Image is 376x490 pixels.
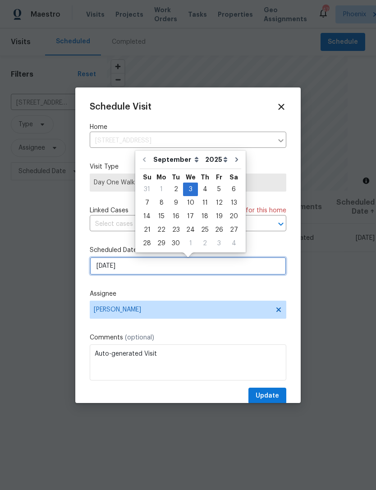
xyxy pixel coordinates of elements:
div: Fri Sep 26 2025 [212,223,226,237]
input: Select cases [90,217,261,231]
button: Update [248,388,286,404]
div: 3 [212,237,226,250]
label: Home [90,123,286,132]
div: 5 [212,183,226,196]
select: Year [203,153,230,166]
div: 20 [226,210,241,223]
div: Sun Sep 07 2025 [140,196,154,210]
div: Sun Sep 14 2025 [140,210,154,223]
span: (optional) [125,334,154,341]
div: 9 [169,197,183,209]
span: Update [256,390,279,402]
div: 27 [226,224,241,236]
div: Sun Aug 31 2025 [140,183,154,196]
div: Wed Sep 10 2025 [183,196,198,210]
div: 29 [154,237,169,250]
label: Visit Type [90,162,286,171]
textarea: Auto-generated Visit [90,344,286,380]
div: 3 [183,183,198,196]
div: Thu Sep 18 2025 [198,210,212,223]
div: 10 [183,197,198,209]
div: Sat Sep 20 2025 [226,210,241,223]
div: 8 [154,197,169,209]
div: 23 [169,224,183,236]
span: Close [276,102,286,112]
button: Open [275,218,287,230]
label: Scheduled Date [90,246,286,255]
div: Sat Oct 04 2025 [226,237,241,250]
div: 19 [212,210,226,223]
div: Thu Oct 02 2025 [198,237,212,250]
select: Month [151,153,203,166]
input: Enter in an address [90,134,273,148]
div: Thu Sep 25 2025 [198,223,212,237]
div: Fri Sep 19 2025 [212,210,226,223]
div: Tue Sep 09 2025 [169,196,183,210]
div: 15 [154,210,169,223]
div: 7 [140,197,154,209]
div: 17 [183,210,198,223]
div: Thu Sep 04 2025 [198,183,212,196]
div: 22 [154,224,169,236]
div: Wed Oct 01 2025 [183,237,198,250]
div: Sat Sep 27 2025 [226,223,241,237]
div: 25 [198,224,212,236]
div: Mon Sep 08 2025 [154,196,169,210]
div: 6 [226,183,241,196]
div: 14 [140,210,154,223]
button: Go to next month [230,151,243,169]
div: 13 [226,197,241,209]
div: 11 [198,197,212,209]
div: Mon Sep 15 2025 [154,210,169,223]
abbr: Friday [216,174,222,180]
span: [PERSON_NAME] [94,306,271,313]
abbr: Saturday [229,174,238,180]
button: Go to previous month [138,151,151,169]
abbr: Wednesday [186,174,196,180]
div: Sat Sep 13 2025 [226,196,241,210]
div: 18 [198,210,212,223]
input: M/D/YYYY [90,257,286,275]
div: 2 [169,183,183,196]
div: Wed Sep 17 2025 [183,210,198,223]
div: 31 [140,183,154,196]
div: Tue Sep 02 2025 [169,183,183,196]
div: 28 [140,237,154,250]
div: Fri Oct 03 2025 [212,237,226,250]
div: Fri Sep 12 2025 [212,196,226,210]
label: Assignee [90,289,286,298]
abbr: Monday [156,174,166,180]
div: 26 [212,224,226,236]
span: Linked Cases [90,206,128,215]
div: 2 [198,237,212,250]
div: Tue Sep 23 2025 [169,223,183,237]
div: Fri Sep 05 2025 [212,183,226,196]
div: Tue Sep 30 2025 [169,237,183,250]
div: Sat Sep 06 2025 [226,183,241,196]
abbr: Thursday [201,174,209,180]
abbr: Tuesday [172,174,180,180]
div: Wed Sep 24 2025 [183,223,198,237]
div: Mon Sep 22 2025 [154,223,169,237]
label: Comments [90,333,286,342]
div: Thu Sep 11 2025 [198,196,212,210]
div: Sun Sep 21 2025 [140,223,154,237]
abbr: Sunday [143,174,151,180]
div: Sun Sep 28 2025 [140,237,154,250]
div: 1 [183,237,198,250]
div: 4 [198,183,212,196]
div: 4 [226,237,241,250]
div: 30 [169,237,183,250]
div: Wed Sep 03 2025 [183,183,198,196]
span: Schedule Visit [90,102,151,111]
div: 24 [183,224,198,236]
div: Mon Sep 01 2025 [154,183,169,196]
div: 1 [154,183,169,196]
span: Day One Walk [94,178,282,187]
div: 16 [169,210,183,223]
div: Tue Sep 16 2025 [169,210,183,223]
div: 12 [212,197,226,209]
div: Mon Sep 29 2025 [154,237,169,250]
div: 21 [140,224,154,236]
